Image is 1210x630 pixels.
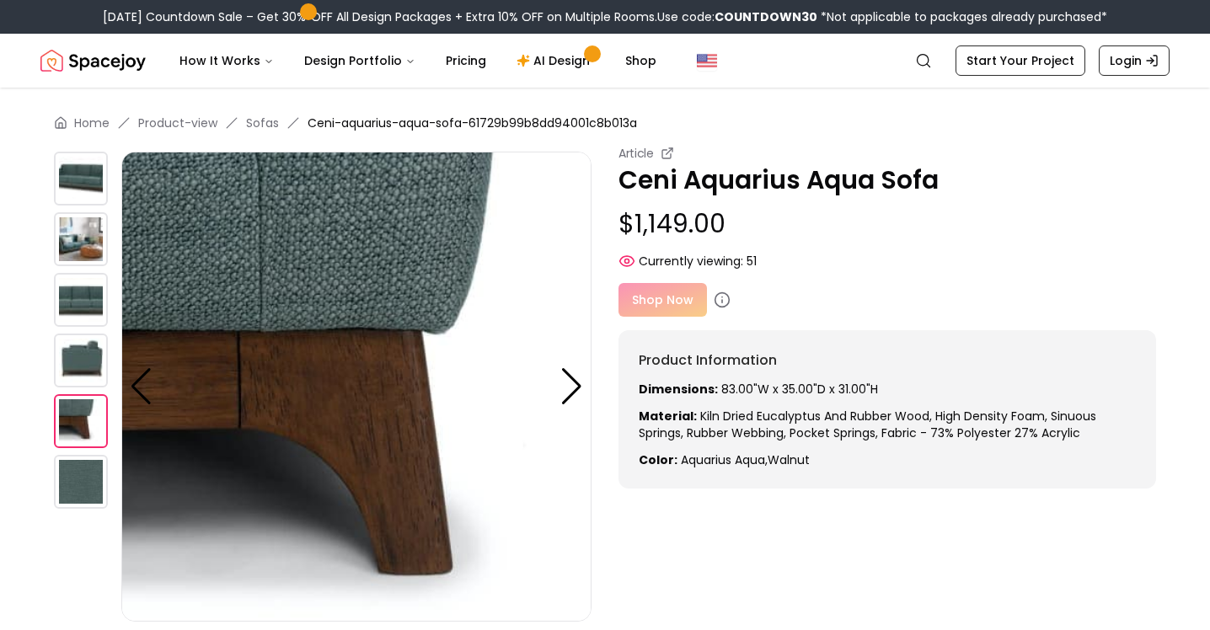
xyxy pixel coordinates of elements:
[74,115,110,131] a: Home
[40,44,146,77] a: Spacejoy
[657,8,817,25] span: Use code:
[681,451,768,468] span: aquarius aqua ,
[639,451,677,468] strong: Color:
[639,408,1096,441] span: kiln dried Eucalyptus and Rubber wood, high density foam, Sinuous springs, Rubber webbing, Pocket...
[166,44,287,77] button: How It Works
[612,44,670,77] a: Shop
[817,8,1107,25] span: *Not applicable to packages already purchased*
[246,115,279,131] a: Sofas
[747,253,757,270] span: 51
[40,44,146,77] img: Spacejoy Logo
[291,44,429,77] button: Design Portfolio
[432,44,500,77] a: Pricing
[54,394,108,448] img: https://storage.googleapis.com/spacejoy-main/assets/61729b99b8dd94001c8b013a/product_4_ie85llpala7
[956,45,1085,76] a: Start Your Project
[308,115,637,131] span: Ceni-aquarius-aqua-sofa-61729b99b8dd94001c8b013a
[715,8,817,25] b: COUNTDOWN30
[697,51,717,71] img: United States
[639,381,1136,398] p: 83.00"W x 35.00"D x 31.00"H
[768,451,810,468] span: walnut
[639,408,697,424] strong: Material:
[639,350,1136,371] h6: Product Information
[618,165,1156,195] p: Ceni Aquarius Aqua Sofa
[138,115,217,131] a: Product-view
[1099,45,1170,76] a: Login
[618,145,654,162] small: Article
[40,34,1170,88] nav: Global
[618,209,1156,239] p: $1,149.00
[121,152,592,622] img: https://storage.googleapis.com/spacejoy-main/assets/61729b99b8dd94001c8b013a/product_4_ie85llpala7
[639,381,718,398] strong: Dimensions:
[103,8,1107,25] div: [DATE] Countdown Sale – Get 30% OFF All Design Packages + Extra 10% OFF on Multiple Rooms.
[54,115,1156,131] nav: breadcrumb
[54,152,108,206] img: https://storage.googleapis.com/spacejoy-main/assets/61729b99b8dd94001c8b013a/product_0_79o7628goebg
[639,253,743,270] span: Currently viewing:
[54,455,108,509] img: https://storage.googleapis.com/spacejoy-main/assets/61729b99b8dd94001c8b013a/product_5_bm6p67g39m9c
[503,44,608,77] a: AI Design
[54,212,108,266] img: https://storage.googleapis.com/spacejoy-main/assets/61729b99b8dd94001c8b013a/product_1_899omdgd91ii
[592,152,1062,622] img: https://storage.googleapis.com/spacejoy-main/assets/61729b99b8dd94001c8b013a/product_5_bm6p67g39m9c
[54,273,108,327] img: https://storage.googleapis.com/spacejoy-main/assets/61729b99b8dd94001c8b013a/product_2_0pjko5mki26n
[54,334,108,387] img: https://storage.googleapis.com/spacejoy-main/assets/61729b99b8dd94001c8b013a/product_3_ao27e5lio7p9
[166,44,670,77] nav: Main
